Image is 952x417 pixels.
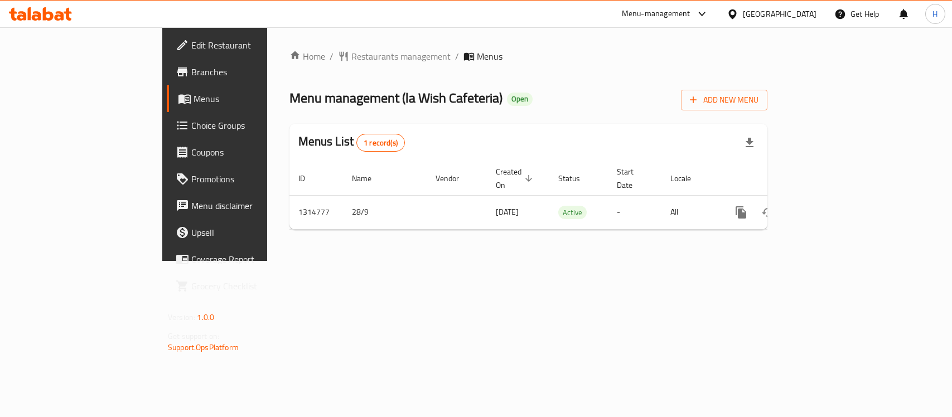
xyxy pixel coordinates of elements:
a: Menu disclaimer [167,192,321,219]
span: Upsell [191,226,312,239]
li: / [455,50,459,63]
table: enhanced table [289,162,844,230]
span: Menus [477,50,502,63]
span: Start Date [617,165,648,192]
td: All [661,195,719,229]
button: Change Status [755,199,781,226]
span: Choice Groups [191,119,312,132]
a: Branches [167,59,321,85]
span: Menus [194,92,312,105]
td: 28/9 [343,195,427,229]
a: Coverage Report [167,246,321,273]
span: Get support on: [168,329,219,343]
span: Promotions [191,172,312,186]
span: Menu management ( la Wish Cafeteria ) [289,85,502,110]
a: Edit Restaurant [167,32,321,59]
button: more [728,199,755,226]
a: Grocery Checklist [167,273,321,299]
a: Promotions [167,166,321,192]
div: Menu-management [622,7,690,21]
span: ID [298,172,320,185]
span: Coverage Report [191,253,312,266]
span: [DATE] [496,205,519,219]
div: Total records count [356,134,405,152]
div: Open [507,93,533,106]
h2: Menus List [298,133,405,152]
button: Add New Menu [681,90,767,110]
span: Name [352,172,386,185]
span: Version: [168,310,195,324]
th: Actions [719,162,844,196]
li: / [330,50,334,63]
td: - [608,195,661,229]
nav: breadcrumb [289,50,767,63]
span: Created On [496,165,536,192]
span: Locale [670,172,705,185]
a: Upsell [167,219,321,246]
a: Coupons [167,139,321,166]
span: Branches [191,65,312,79]
span: Active [558,206,587,219]
a: Support.OpsPlatform [168,340,239,355]
span: Add New Menu [690,93,758,107]
span: Coupons [191,146,312,159]
a: Choice Groups [167,112,321,139]
span: 1 record(s) [357,138,404,148]
span: Restaurants management [351,50,451,63]
div: Export file [736,129,763,156]
a: Restaurants management [338,50,451,63]
span: Status [558,172,595,185]
span: 1.0.0 [197,310,214,324]
span: Open [507,94,533,104]
span: Menu disclaimer [191,199,312,212]
a: Menus [167,85,321,112]
span: Edit Restaurant [191,38,312,52]
span: Grocery Checklist [191,279,312,293]
span: H [932,8,937,20]
div: [GEOGRAPHIC_DATA] [743,8,816,20]
span: Vendor [436,172,473,185]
